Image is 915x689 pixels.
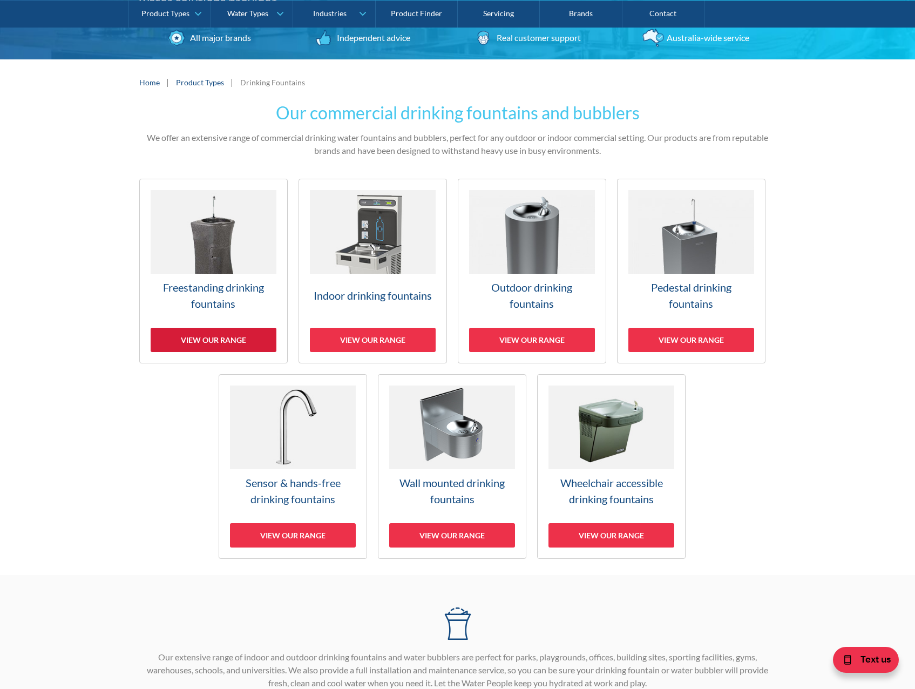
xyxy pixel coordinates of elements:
a: Wall mounted drinking fountainsView our range [378,374,526,559]
a: Indoor drinking fountainsView our range [299,179,447,363]
h3: Wall mounted drinking fountains [389,475,515,507]
h3: Pedestal drinking fountains [628,279,754,312]
h3: Wheelchair accessible drinking fountains [548,475,674,507]
div: View our range [151,328,276,352]
a: Outdoor drinking fountainsView our range [458,179,606,363]
div: View our range [628,328,754,352]
h3: Sensor & hands-free drinking fountains [230,475,356,507]
h3: Freestanding drinking fountains [151,279,276,312]
h3: Outdoor drinking fountains [469,279,595,312]
a: Pedestal drinking fountainsView our range [617,179,765,363]
div: Australia-wide service [664,31,749,44]
h3: Indoor drinking fountains [310,287,436,303]
a: Wheelchair accessible drinking fountainsView our range [537,374,686,559]
div: All major brands [187,31,251,44]
div: View our range [548,523,674,548]
iframe: podium webchat widget bubble [807,635,915,689]
iframe: podium webchat widget prompt [731,519,915,649]
div: Product Types [141,9,189,18]
h2: Our commercial drinking fountains and bubblers [139,100,776,126]
div: View our range [469,328,595,352]
a: Sensor & hands-free drinking fountainsView our range [219,374,367,559]
a: Product Types [176,77,224,88]
div: Drinking Fountains [240,77,305,88]
div: View our range [230,523,356,548]
div: View our range [310,328,436,352]
div: | [165,76,171,89]
div: Real customer support [494,31,581,44]
div: View our range [389,523,515,548]
a: Freestanding drinking fountainsView our range [139,179,288,363]
div: Industries [313,9,347,18]
div: | [229,76,235,89]
div: Water Types [227,9,268,18]
p: We offer an extensive range of commercial drinking water fountains and bubblers, perfect for any ... [139,131,776,157]
a: Home [139,77,160,88]
div: Independent advice [334,31,410,44]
